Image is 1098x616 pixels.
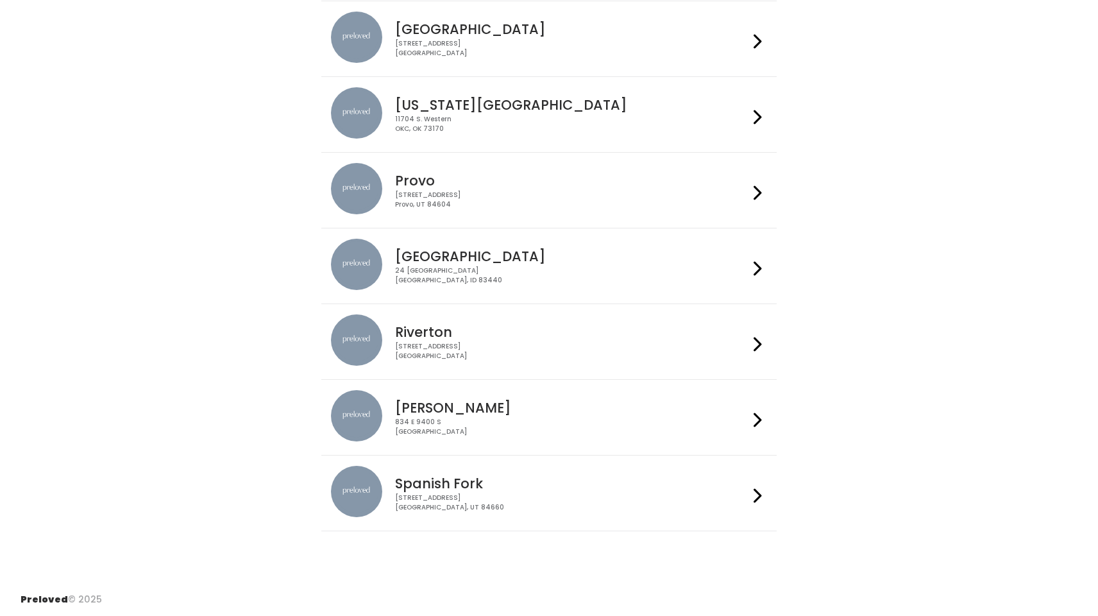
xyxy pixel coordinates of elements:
[331,87,382,139] img: preloved location
[21,593,68,606] span: Preloved
[331,466,766,520] a: preloved location Spanish Fork [STREET_ADDRESS][GEOGRAPHIC_DATA], UT 84660
[331,87,766,142] a: preloved location [US_STATE][GEOGRAPHIC_DATA] 11704 S. WesternOKC, OK 73170
[395,400,748,415] h4: [PERSON_NAME]
[395,325,748,339] h4: Riverton
[395,191,748,209] div: [STREET_ADDRESS] Provo, UT 84604
[395,493,748,512] div: [STREET_ADDRESS] [GEOGRAPHIC_DATA], UT 84660
[331,12,766,66] a: preloved location [GEOGRAPHIC_DATA] [STREET_ADDRESS][GEOGRAPHIC_DATA]
[395,115,748,133] div: 11704 S. Western OKC, OK 73170
[21,583,102,606] div: © 2025
[395,476,748,491] h4: Spanish Fork
[395,39,748,58] div: [STREET_ADDRESS] [GEOGRAPHIC_DATA]
[331,390,382,441] img: preloved location
[331,466,382,517] img: preloved location
[395,342,748,361] div: [STREET_ADDRESS] [GEOGRAPHIC_DATA]
[395,98,748,112] h4: [US_STATE][GEOGRAPHIC_DATA]
[331,163,766,218] a: preloved location Provo [STREET_ADDRESS]Provo, UT 84604
[395,173,748,188] h4: Provo
[395,418,748,436] div: 834 E 9400 S [GEOGRAPHIC_DATA]
[331,239,766,293] a: preloved location [GEOGRAPHIC_DATA] 24 [GEOGRAPHIC_DATA][GEOGRAPHIC_DATA], ID 83440
[331,239,382,290] img: preloved location
[331,314,382,366] img: preloved location
[331,314,766,369] a: preloved location Riverton [STREET_ADDRESS][GEOGRAPHIC_DATA]
[395,22,748,37] h4: [GEOGRAPHIC_DATA]
[331,12,382,63] img: preloved location
[331,163,382,214] img: preloved location
[395,249,748,264] h4: [GEOGRAPHIC_DATA]
[395,266,748,285] div: 24 [GEOGRAPHIC_DATA] [GEOGRAPHIC_DATA], ID 83440
[331,390,766,445] a: preloved location [PERSON_NAME] 834 E 9400 S[GEOGRAPHIC_DATA]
